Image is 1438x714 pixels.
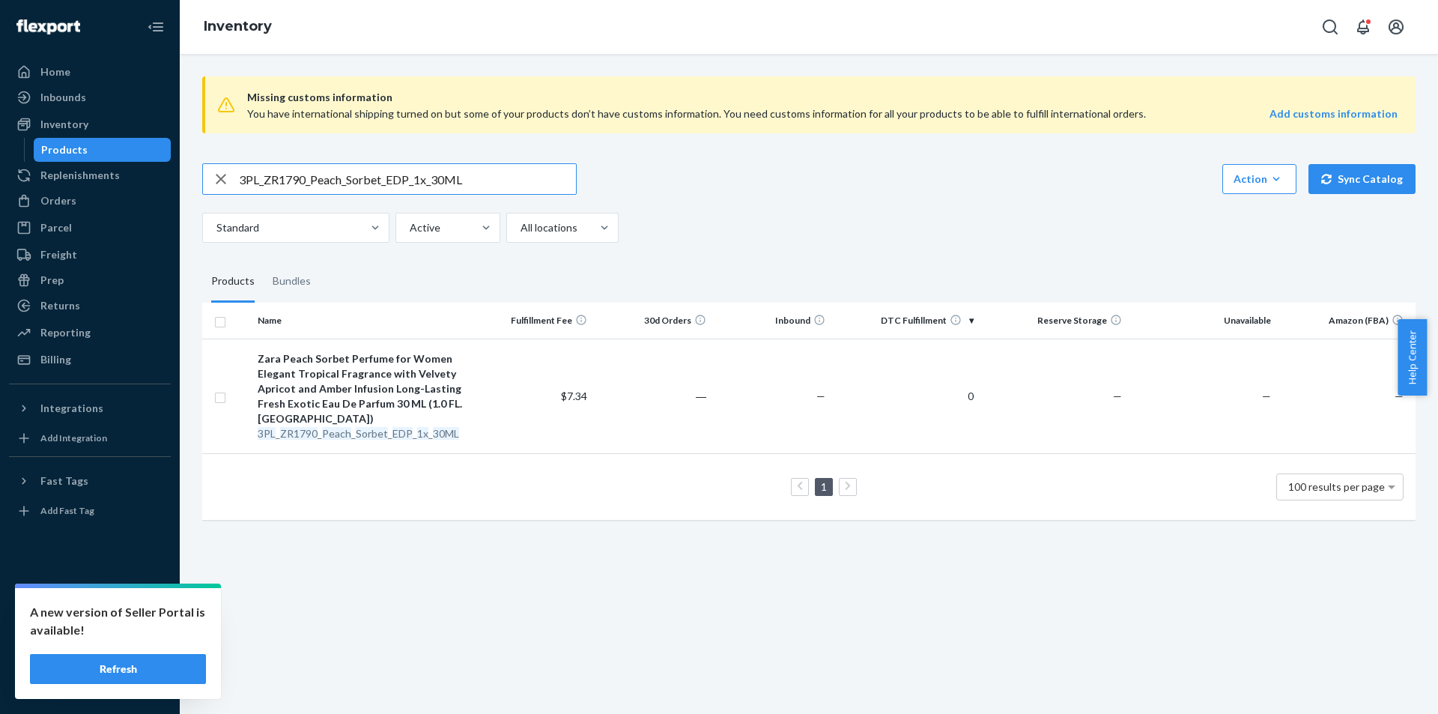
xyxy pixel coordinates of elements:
[1113,390,1122,402] span: —
[9,112,171,136] a: Inventory
[9,426,171,450] a: Add Integration
[30,654,206,684] button: Refresh
[1269,107,1398,120] strong: Add customs information
[1269,106,1398,121] a: Add customs information
[9,621,171,645] a: Talk to Support
[9,321,171,345] a: Reporting
[252,303,475,339] th: Name
[34,138,172,162] a: Products
[40,401,103,416] div: Integrations
[1398,319,1427,396] button: Help Center
[280,427,318,440] em: ZR1790
[40,273,64,288] div: Prep
[356,427,388,440] em: Sorbet
[408,220,410,235] input: Active
[818,480,830,493] a: Page 1 is your current page
[273,261,311,303] div: Bundles
[1288,480,1385,493] span: 100 results per page
[9,216,171,240] a: Parcel
[9,396,171,420] button: Integrations
[258,426,469,441] div: _ _ _ _ _ _
[40,168,120,183] div: Replenishments
[9,243,171,267] a: Freight
[1262,390,1271,402] span: —
[41,142,88,157] div: Products
[9,672,171,696] button: Give Feedback
[980,303,1128,339] th: Reserve Storage
[141,12,171,42] button: Close Navigation
[215,220,216,235] input: Standard
[258,427,276,440] em: 3PL
[831,303,980,339] th: DTC Fulfillment
[9,469,171,493] button: Fast Tags
[1234,172,1285,187] div: Action
[1308,164,1416,194] button: Sync Catalog
[1277,303,1416,339] th: Amazon (FBA)
[1315,12,1345,42] button: Open Search Box
[40,504,94,517] div: Add Fast Tag
[30,603,206,639] p: A new version of Seller Portal is available!
[40,352,71,367] div: Billing
[1395,390,1404,402] span: —
[593,339,712,453] td: ―
[16,19,80,34] img: Flexport logo
[40,220,72,235] div: Parcel
[1348,12,1378,42] button: Open notifications
[40,193,76,208] div: Orders
[40,117,88,132] div: Inventory
[1222,164,1296,194] button: Action
[9,163,171,187] a: Replenishments
[9,268,171,292] a: Prep
[1381,12,1411,42] button: Open account menu
[9,294,171,318] a: Returns
[40,325,91,340] div: Reporting
[519,220,521,235] input: All locations
[247,106,1168,121] div: You have international shipping turned on but some of your products don’t have customs informatio...
[9,85,171,109] a: Inbounds
[40,474,88,488] div: Fast Tags
[9,348,171,372] a: Billing
[9,189,171,213] a: Orders
[40,64,70,79] div: Home
[831,339,980,453] td: 0
[40,432,107,444] div: Add Integration
[204,18,272,34] a: Inventory
[9,596,171,620] a: Settings
[475,303,594,339] th: Fulfillment Fee
[561,390,587,402] span: $7.34
[40,298,80,313] div: Returns
[593,303,712,339] th: 30d Orders
[40,90,86,105] div: Inbounds
[417,427,428,440] em: 1x
[9,647,171,671] a: Help Center
[816,390,825,402] span: —
[433,427,459,440] em: 30ML
[9,499,171,523] a: Add Fast Tag
[1128,303,1276,339] th: Unavailable
[192,5,284,49] ol: breadcrumbs
[258,351,469,426] div: Zara Peach Sorbet Perfume for Women Elegant Tropical Fragrance with Velvety Apricot and Amber Inf...
[211,261,255,303] div: Products
[9,60,171,84] a: Home
[712,303,831,339] th: Inbound
[392,427,413,440] em: EDP
[322,427,351,440] em: Peach
[239,164,576,194] input: Search inventory by name or sku
[40,247,77,262] div: Freight
[247,88,1398,106] span: Missing customs information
